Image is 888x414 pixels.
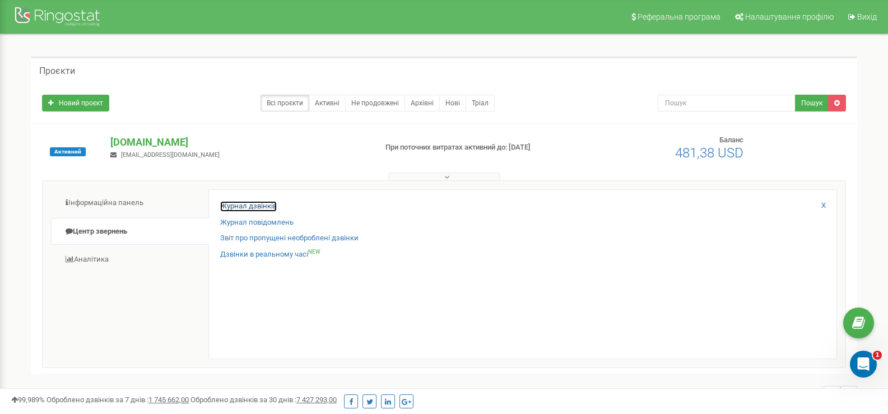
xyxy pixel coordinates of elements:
[873,351,882,360] span: 1
[466,95,495,111] a: Тріал
[719,136,743,144] span: Баланс
[857,12,877,21] span: Вихід
[638,12,720,21] span: Реферальна програма
[745,12,834,21] span: Налаштування профілю
[190,396,337,404] span: Оброблено дзвінків за 30 днів :
[50,147,86,156] span: Активний
[51,246,209,273] a: Аналiтика
[439,95,466,111] a: Нові
[220,201,277,212] a: Журнал дзвінків
[850,351,877,378] iframe: Intercom live chat
[121,151,220,159] span: [EMAIL_ADDRESS][DOMAIN_NAME]
[51,218,209,245] a: Центр звернень
[110,135,367,150] p: [DOMAIN_NAME]
[296,396,337,404] u: 7 427 293,00
[308,249,320,255] sup: NEW
[261,95,309,111] a: Всі проєкти
[385,142,574,153] p: При поточних витратах активний до: [DATE]
[220,249,320,260] a: Дзвінки в реальному часіNEW
[791,375,857,414] nav: ...
[11,396,45,404] span: 99,989%
[675,145,743,161] span: 481,38 USD
[148,396,189,404] u: 1 745 662,00
[821,201,826,211] a: X
[39,66,75,76] h5: Проєкти
[658,95,796,111] input: Пошук
[791,386,824,403] span: 1 - 1 of 1
[220,233,359,244] a: Звіт про пропущені необроблені дзвінки
[795,95,829,111] button: Пошук
[220,217,294,228] a: Журнал повідомлень
[405,95,440,111] a: Архівні
[309,95,346,111] a: Активні
[345,95,405,111] a: Не продовжені
[51,189,209,217] a: Інформаційна панель
[47,396,189,404] span: Оброблено дзвінків за 7 днів :
[42,95,109,111] a: Новий проєкт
